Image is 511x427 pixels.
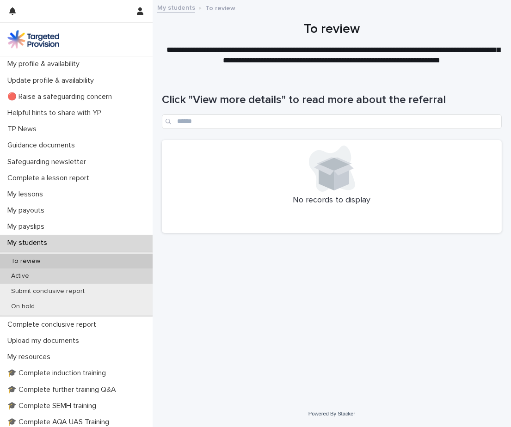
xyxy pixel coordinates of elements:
[4,336,86,345] p: Upload my documents
[4,158,93,166] p: Safeguarding newsletter
[308,411,355,416] a: Powered By Stacker
[4,402,104,410] p: 🎓 Complete SEMH training
[4,320,104,329] p: Complete conclusive report
[4,418,117,427] p: 🎓 Complete AQA UAS Training
[4,92,119,101] p: 🔴 Raise a safeguarding concern
[4,222,52,231] p: My payslips
[4,257,48,265] p: To review
[4,109,109,117] p: Helpful hints to share with YP
[162,22,502,37] h1: To review
[4,238,55,247] p: My students
[162,114,502,129] input: Search
[4,303,42,311] p: On hold
[4,60,87,68] p: My profile & availability
[4,206,52,215] p: My payouts
[157,2,195,12] a: My students
[4,385,123,394] p: 🎓 Complete further training Q&A
[4,353,58,361] p: My resources
[205,2,235,12] p: To review
[4,369,113,378] p: 🎓 Complete induction training
[4,174,97,183] p: Complete a lesson report
[4,190,50,199] p: My lessons
[4,141,82,150] p: Guidance documents
[167,195,496,206] p: No records to display
[162,93,502,107] h1: Click "View more details" to read more about the referral
[7,30,59,49] img: M5nRWzHhSzIhMunXDL62
[4,287,92,295] p: Submit conclusive report
[4,76,101,85] p: Update profile & availability
[4,272,37,280] p: Active
[4,125,44,134] p: TP News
